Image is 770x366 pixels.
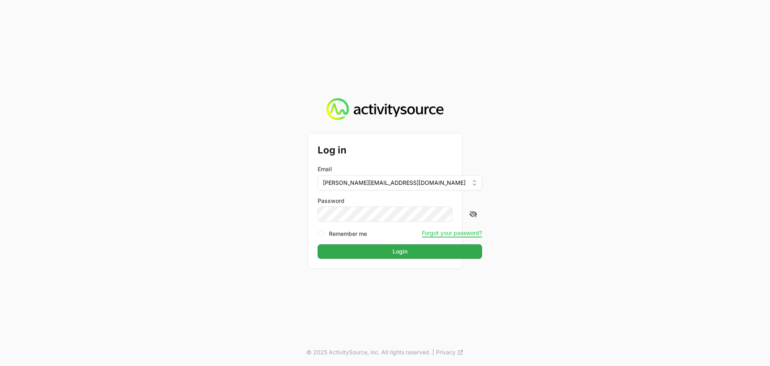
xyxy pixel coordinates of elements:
h2: Log in [318,143,482,157]
button: Forgot your password? [422,229,482,237]
button: Login [318,244,482,259]
span: Login [322,247,477,256]
label: Email [318,165,332,173]
span: | [432,348,434,356]
a: Privacy [436,348,464,356]
img: Activity Source [326,98,443,121]
p: © 2025 ActivitySource, inc. All rights reserved. [306,348,431,356]
span: [PERSON_NAME][EMAIL_ADDRESS][DOMAIN_NAME] [323,179,466,187]
label: Remember me [329,230,367,238]
label: Password [318,197,482,205]
button: [PERSON_NAME][EMAIL_ADDRESS][DOMAIN_NAME] [318,175,482,190]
